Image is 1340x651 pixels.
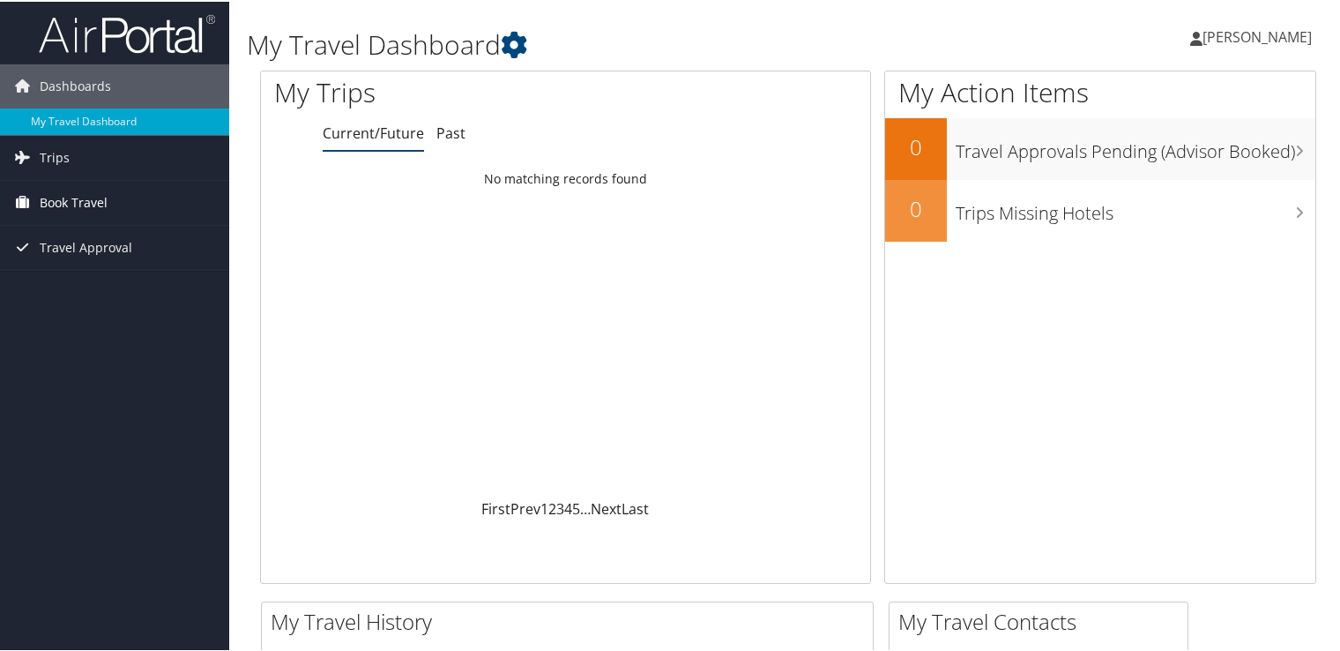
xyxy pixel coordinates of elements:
[885,178,1315,240] a: 0Trips Missing Hotels
[564,498,572,517] a: 4
[898,605,1187,635] h2: My Travel Contacts
[481,498,510,517] a: First
[40,63,111,107] span: Dashboards
[1202,26,1312,45] span: [PERSON_NAME]
[436,122,465,141] a: Past
[271,605,873,635] h2: My Travel History
[261,161,870,193] td: No matching records found
[40,224,132,268] span: Travel Approval
[622,498,649,517] a: Last
[556,498,564,517] a: 3
[591,498,622,517] a: Next
[956,191,1315,224] h3: Trips Missing Hotels
[274,72,603,109] h1: My Trips
[956,129,1315,162] h3: Travel Approvals Pending (Advisor Booked)
[572,498,580,517] a: 5
[885,72,1315,109] h1: My Action Items
[40,134,70,178] span: Trips
[40,179,108,223] span: Book Travel
[323,122,424,141] a: Current/Future
[540,498,548,517] a: 1
[885,116,1315,178] a: 0Travel Approvals Pending (Advisor Booked)
[885,131,947,161] h2: 0
[885,192,947,222] h2: 0
[247,25,969,62] h1: My Travel Dashboard
[39,11,215,53] img: airportal-logo.png
[580,498,591,517] span: …
[548,498,556,517] a: 2
[510,498,540,517] a: Prev
[1190,9,1329,62] a: [PERSON_NAME]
